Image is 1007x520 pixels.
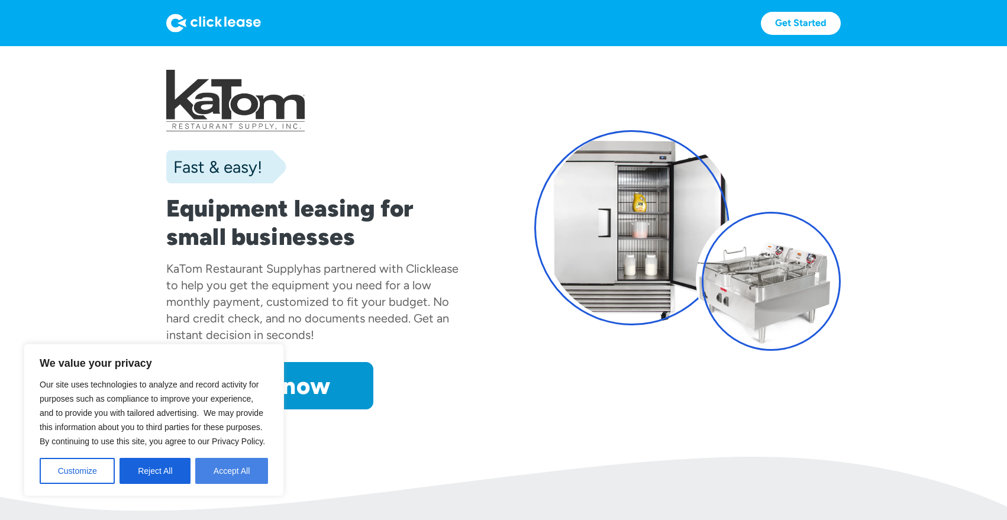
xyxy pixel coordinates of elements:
[40,458,115,484] button: Customize
[166,194,473,251] h1: Equipment leasing for small businesses
[166,261,459,342] div: has partnered with Clicklease to help you get the equipment you need for a low monthly payment, c...
[40,380,265,446] span: Our site uses technologies to analyze and record activity for purposes such as compliance to impr...
[166,155,262,179] div: Fast & easy!
[166,261,303,276] div: KaTom Restaurant Supply
[24,344,284,496] div: We value your privacy
[195,458,268,484] button: Accept All
[761,12,841,35] a: Get Started
[166,14,261,33] img: Logo
[120,458,191,484] button: Reject All
[40,356,268,370] p: We value your privacy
